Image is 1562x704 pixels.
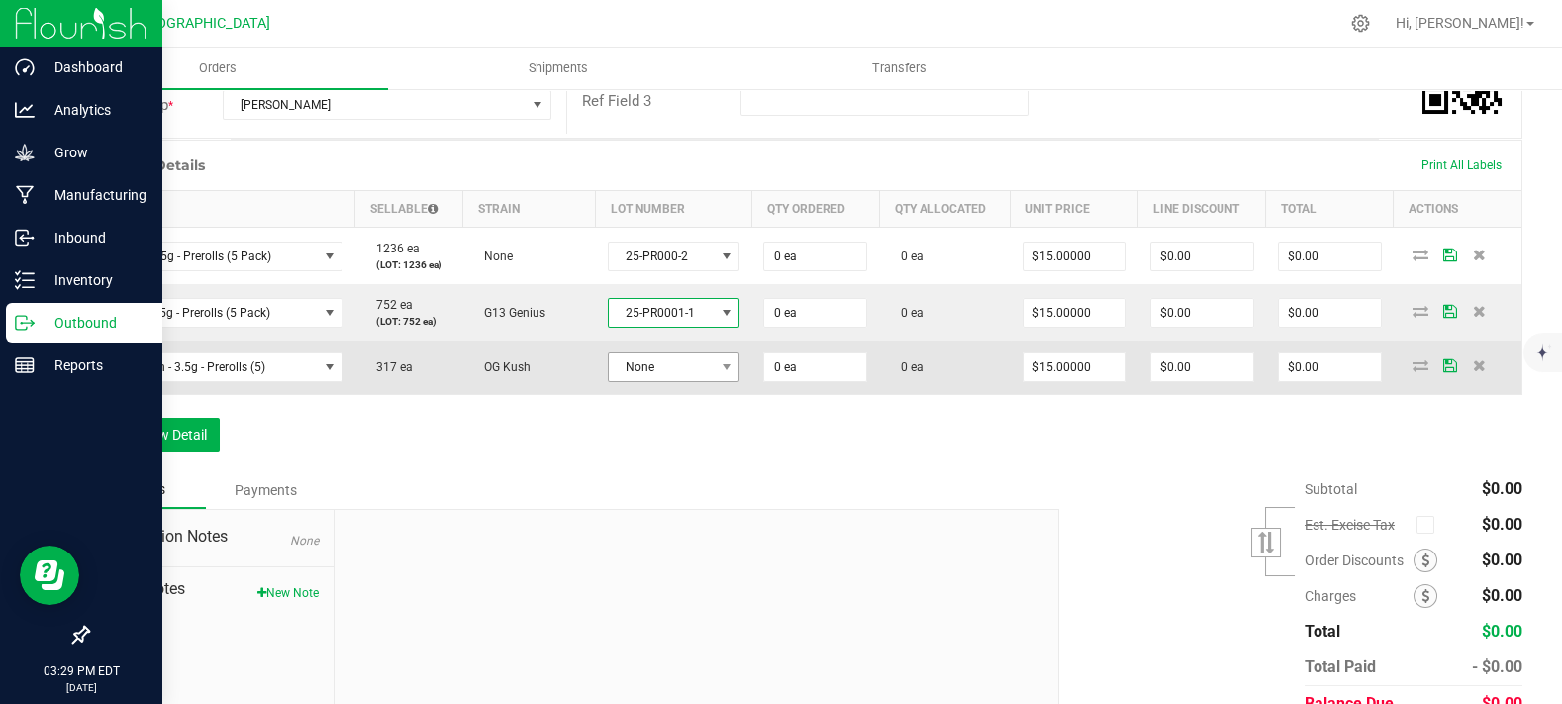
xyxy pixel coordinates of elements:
input: 0 [1279,299,1381,327]
span: OG Kush [474,360,531,374]
p: [DATE] [9,680,153,695]
th: Lot Number [596,191,752,228]
p: (LOT: 1236 ea) [366,257,450,272]
span: None [290,534,319,548]
a: Orders [48,48,388,89]
p: Inbound [35,226,153,250]
th: Sellable [354,191,462,228]
inline-svg: Inbound [15,228,35,248]
span: Total [1305,622,1340,641]
input: 0 [1024,243,1125,270]
span: Subtotal [1305,481,1357,497]
inline-svg: Grow [15,143,35,162]
input: 0 [1151,353,1253,381]
input: 0 [1279,353,1381,381]
th: Total [1266,191,1394,228]
inline-svg: Manufacturing [15,185,35,205]
span: None [609,353,715,381]
p: Manufacturing [35,183,153,207]
p: Grow [35,141,153,164]
inline-svg: Inventory [15,270,35,290]
span: Orders [172,59,263,77]
span: G13 Genius [474,306,545,320]
span: - $0.00 [1472,657,1522,676]
span: Mac - 3.5g - Prerolls (5 Pack) [102,243,318,270]
inline-svg: Reports [15,355,35,375]
th: Line Discount [1138,191,1266,228]
span: 0 ea [891,306,924,320]
p: (LOT: 752 ea) [366,314,450,329]
span: None [474,250,513,263]
span: $0.00 [1482,515,1522,534]
p: Analytics [35,98,153,122]
span: Print All Labels [1421,158,1502,172]
span: Destination Notes [103,525,319,549]
iframe: Resource center [20,546,79,605]
input: 0 [1151,299,1253,327]
span: $0.00 [1482,586,1522,605]
span: 1236 ea [366,242,420,255]
span: Save Order Detail [1435,249,1465,260]
span: Delete Order Detail [1465,249,1495,260]
span: Ref Field 3 [582,92,651,110]
span: 25-PR000-2 [609,243,715,270]
span: 0 ea [891,360,924,374]
p: Outbound [35,311,153,335]
span: [PERSON_NAME] [224,91,526,119]
div: Payments [206,472,325,508]
span: Transfers [845,59,953,77]
input: 0 [764,299,866,327]
th: Strain [462,191,595,228]
input: 0 [764,243,866,270]
th: Qty Ordered [751,191,879,228]
span: Calculate excise tax [1416,512,1443,539]
span: [GEOGRAPHIC_DATA] [135,15,270,32]
inline-svg: Analytics [15,100,35,120]
span: $0.00 [1482,479,1522,498]
a: Shipments [388,48,729,89]
span: Hi, [PERSON_NAME]! [1396,15,1524,31]
span: 25-PR0001-1 [609,299,715,327]
p: Dashboard [35,55,153,79]
span: Delete Order Detail [1465,305,1495,317]
p: Reports [35,353,153,377]
span: Delete Order Detail [1465,359,1495,371]
span: Est. Excise Tax [1305,517,1409,533]
th: Qty Allocated [879,191,1010,228]
input: 0 [1024,299,1125,327]
th: Actions [1394,191,1521,228]
span: Order Discounts [1305,553,1414,568]
span: Save Order Detail [1435,359,1465,371]
span: 752 ea [366,298,413,312]
span: Charges [1305,588,1414,604]
button: New Note [257,584,319,602]
input: 0 [1279,243,1381,270]
span: OG Kush - 3.5g - Prerolls (5) [102,353,318,381]
input: 0 [1151,243,1253,270]
span: $0.00 [1482,622,1522,641]
p: Inventory [35,268,153,292]
span: Save Order Detail [1435,305,1465,317]
span: 317 ea [366,360,413,374]
inline-svg: Dashboard [15,57,35,77]
span: 0 ea [891,250,924,263]
th: Item [89,191,355,228]
input: 0 [1024,353,1125,381]
span: Order Notes [103,577,319,601]
a: Transfers [730,48,1070,89]
th: Unit Price [1011,191,1138,228]
span: $0.00 [1482,551,1522,569]
span: Total Paid [1305,657,1376,676]
p: 03:29 PM EDT [9,662,153,680]
inline-svg: Outbound [15,313,35,333]
span: G13 - 3.5g - Prerolls (5 Pack) [102,299,318,327]
span: Shipments [502,59,615,77]
div: Manage settings [1348,14,1373,33]
input: 0 [764,353,866,381]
